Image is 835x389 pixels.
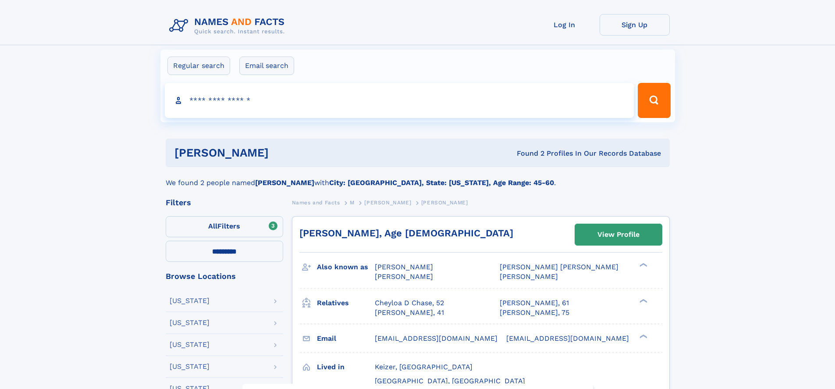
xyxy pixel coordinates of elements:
[239,57,294,75] label: Email search
[317,260,375,275] h3: Also known as
[170,319,210,326] div: [US_STATE]
[165,83,634,118] input: search input
[166,199,283,207] div: Filters
[506,334,629,343] span: [EMAIL_ADDRESS][DOMAIN_NAME]
[174,147,393,158] h1: [PERSON_NAME]
[375,377,525,385] span: [GEOGRAPHIC_DATA], [GEOGRAPHIC_DATA]
[637,298,648,303] div: ❯
[166,167,670,188] div: We found 2 people named with .
[421,200,468,206] span: [PERSON_NAME]
[500,263,618,271] span: [PERSON_NAME] [PERSON_NAME]
[375,334,497,343] span: [EMAIL_ADDRESS][DOMAIN_NAME]
[299,228,513,239] a: [PERSON_NAME], Age [DEMOGRAPHIC_DATA]
[170,297,210,304] div: [US_STATE]
[317,296,375,310] h3: Relatives
[500,272,558,281] span: [PERSON_NAME]
[637,262,648,268] div: ❯
[329,178,554,187] b: City: [GEOGRAPHIC_DATA], State: [US_STATE], Age Range: 45-60
[317,331,375,346] h3: Email
[375,263,433,271] span: [PERSON_NAME]
[317,360,375,375] h3: Lived in
[375,363,473,371] span: Keizer, [GEOGRAPHIC_DATA]
[166,14,292,38] img: Logo Names and Facts
[600,14,670,36] a: Sign Up
[170,341,210,348] div: [US_STATE]
[350,197,355,208] a: M
[364,200,411,206] span: [PERSON_NAME]
[375,298,444,308] a: Cheyloa D Chase, 52
[393,149,661,158] div: Found 2 Profiles In Our Records Database
[575,224,662,245] a: View Profile
[375,272,433,281] span: [PERSON_NAME]
[166,216,283,237] label: Filters
[375,308,444,318] a: [PERSON_NAME], 41
[638,83,670,118] button: Search Button
[500,308,569,318] a: [PERSON_NAME], 75
[166,272,283,280] div: Browse Locations
[597,225,640,245] div: View Profile
[500,298,569,308] a: [PERSON_NAME], 61
[350,200,355,206] span: M
[255,178,314,187] b: [PERSON_NAME]
[170,363,210,370] div: [US_STATE]
[364,197,411,208] a: [PERSON_NAME]
[529,14,600,36] a: Log In
[292,197,340,208] a: Names and Facts
[637,333,648,339] div: ❯
[208,222,217,230] span: All
[167,57,230,75] label: Regular search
